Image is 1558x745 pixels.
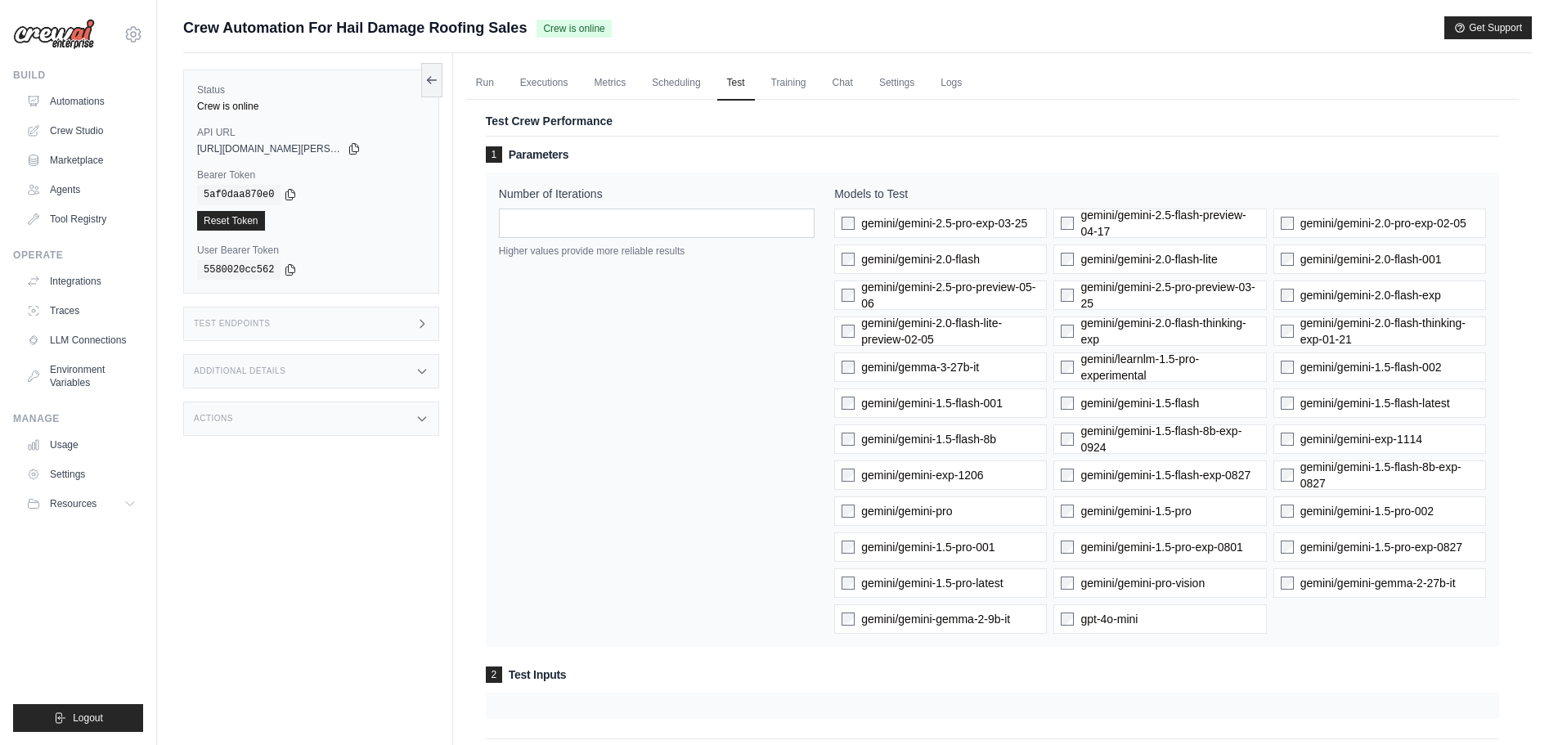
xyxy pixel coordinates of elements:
[842,613,855,626] input: gemini/gemini-gemma-2-9b-it
[20,147,143,173] a: Marketplace
[842,361,855,374] input: gemini/gemma-3-27b-it
[842,397,855,410] input: gemini/gemini-1.5-flash-001
[486,146,502,163] span: 1
[1080,611,1138,627] span: gpt-4o-mini
[1080,279,1259,312] span: gemini/gemini-2.5-pro-preview-03-25
[717,66,755,101] a: Test
[1281,469,1294,482] input: gemini/gemini-1.5-flash-8b-exp-0827
[194,366,285,376] h3: Additional Details
[1300,395,1450,411] span: gemini/gemini-1.5-flash-latest
[861,575,1003,591] span: gemini/gemini-1.5-pro-latest
[1061,505,1074,518] input: gemini/gemini-1.5-pro
[1300,431,1422,447] span: gemini/gemini-exp-1114
[1061,433,1074,446] input: gemini/gemini-1.5-flash-8b-exp-0924
[1061,541,1074,554] input: gemini/gemini-1.5-pro-exp-0801
[1444,16,1532,39] button: Get Support
[861,215,1027,231] span: gemini/gemini-2.5-pro-exp-03-25
[20,491,143,517] button: Resources
[1080,467,1250,483] span: gemini/gemini-1.5-flash-exp-0827
[183,16,527,39] span: Crew Automation For Hail Damage Roofing Sales
[1300,215,1466,231] span: gemini/gemini-2.0-pro-exp-02-05
[861,467,983,483] span: gemini/gemini-exp-1206
[1281,361,1294,374] input: gemini/gemini-1.5-flash-002
[20,461,143,487] a: Settings
[1080,351,1259,384] span: gemini/learnlm-1.5-pro-experimental
[861,359,979,375] span: gemini/gemma-3-27b-it
[1300,539,1462,555] span: gemini/gemini-1.5-pro-exp-0827
[861,611,1010,627] span: gemini/gemini-gemma-2-9b-it
[13,249,143,262] div: Operate
[1281,289,1294,302] input: gemini/gemini-2.0-flash-exp
[861,395,1003,411] span: gemini/gemini-1.5-flash-001
[834,186,1486,202] label: Models to Test
[842,253,855,266] input: gemini/gemini-2.0-flash
[1061,289,1074,302] input: gemini/gemini-2.5-pro-preview-03-25
[1080,503,1191,519] span: gemini/gemini-1.5-pro
[842,541,855,554] input: gemini/gemini-1.5-pro-001
[13,69,143,82] div: Build
[197,211,265,231] a: Reset Token
[1300,315,1479,348] span: gemini/gemini-2.0-flash-thinking-exp-01-21
[861,315,1039,348] span: gemini/gemini-2.0-flash-lite-preview-02-05
[194,414,233,424] h3: Actions
[861,251,980,267] span: gemini/gemini-2.0-flash
[823,66,863,101] a: Chat
[1281,577,1294,590] input: gemini/gemini-gemma-2-27b-it
[510,66,578,101] a: Executions
[1281,217,1294,230] input: gemini/gemini-2.0-pro-exp-02-05
[20,298,143,324] a: Traces
[197,168,425,182] label: Bearer Token
[842,433,855,446] input: gemini/gemini-1.5-flash-8b
[1281,397,1294,410] input: gemini/gemini-1.5-flash-latest
[1061,217,1074,230] input: gemini/gemini-2.5-flash-preview-04-17
[1061,397,1074,410] input: gemini/gemini-1.5-flash
[842,505,855,518] input: gemini/gemini-pro
[1080,539,1242,555] span: gemini/gemini-1.5-pro-exp-0801
[13,19,95,50] img: Logo
[1061,325,1074,338] input: gemini/gemini-2.0-flash-thinking-exp
[486,113,1499,129] p: Test Crew Performance
[1281,505,1294,518] input: gemini/gemini-1.5-pro-002
[842,289,855,302] input: gemini/gemini-2.5-pro-preview-05-06
[1061,613,1074,626] input: gpt-4o-mini
[20,206,143,232] a: Tool Registry
[842,325,855,338] input: gemini/gemini-2.0-flash-lite-preview-02-05
[1080,207,1259,240] span: gemini/gemini-2.5-flash-preview-04-17
[1080,395,1199,411] span: gemini/gemini-1.5-flash
[1281,253,1294,266] input: gemini/gemini-2.0-flash-001
[499,186,815,202] label: Number of Iterations
[1300,251,1442,267] span: gemini/gemini-2.0-flash-001
[486,146,1499,163] h3: Parameters
[842,577,855,590] input: gemini/gemini-1.5-pro-latest
[1281,325,1294,338] input: gemini/gemini-2.0-flash-thinking-exp-01-21
[20,357,143,396] a: Environment Variables
[1300,575,1456,591] span: gemini/gemini-gemma-2-27b-it
[20,327,143,353] a: LLM Connections
[20,88,143,114] a: Automations
[197,83,425,96] label: Status
[842,469,855,482] input: gemini/gemini-exp-1206
[642,66,710,101] a: Scheduling
[861,539,995,555] span: gemini/gemini-1.5-pro-001
[1281,433,1294,446] input: gemini/gemini-exp-1114
[1281,541,1294,554] input: gemini/gemini-1.5-pro-exp-0827
[931,66,972,101] a: Logs
[869,66,924,101] a: Settings
[1476,666,1558,745] iframe: Chat Widget
[20,177,143,203] a: Agents
[13,704,143,732] button: Logout
[486,666,1499,683] h3: Test Inputs
[197,126,425,139] label: API URL
[197,142,344,155] span: [URL][DOMAIN_NAME][PERSON_NAME]
[1300,459,1479,491] span: gemini/gemini-1.5-flash-8b-exp-0827
[842,217,855,230] input: gemini/gemini-2.5-pro-exp-03-25
[1080,575,1205,591] span: gemini/gemini-pro-vision
[20,118,143,144] a: Crew Studio
[197,244,425,257] label: User Bearer Token
[861,431,996,447] span: gemini/gemini-1.5-flash-8b
[1080,423,1259,456] span: gemini/gemini-1.5-flash-8b-exp-0924
[1061,469,1074,482] input: gemini/gemini-1.5-flash-exp-0827
[1061,253,1074,266] input: gemini/gemini-2.0-flash-lite
[20,432,143,458] a: Usage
